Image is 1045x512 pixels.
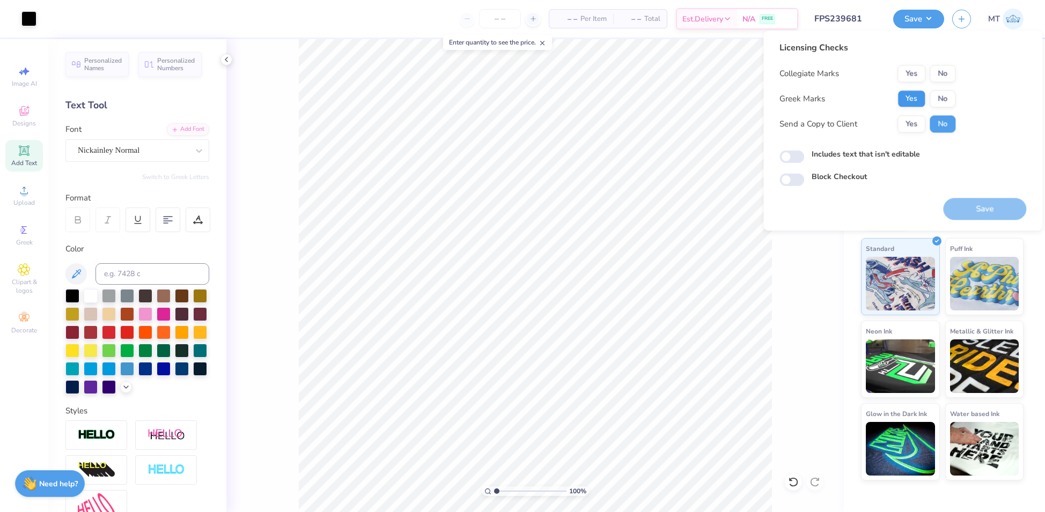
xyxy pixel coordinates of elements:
input: Untitled Design [806,8,885,29]
img: Shadow [148,428,185,442]
span: Upload [13,198,35,207]
img: Metallic & Glitter Ink [950,339,1019,393]
span: Designs [12,119,36,128]
div: Color [65,243,209,255]
div: Styles [65,405,209,417]
img: Standard [866,257,935,310]
img: 3d Illusion [78,462,115,479]
button: Yes [897,65,925,82]
label: Includes text that isn't editable [812,149,920,160]
span: – – [620,13,641,25]
a: MT [988,9,1024,29]
span: Personalized Numbers [157,57,195,72]
div: Send a Copy to Client [779,118,857,130]
input: e.g. 7428 c [95,263,209,285]
div: Enter quantity to see the price. [443,35,552,50]
img: Glow in the Dark Ink [866,422,935,476]
div: Format [65,192,210,204]
button: Yes [897,90,925,107]
button: No [930,65,955,82]
label: Font [65,123,82,136]
button: No [930,90,955,107]
img: Neon Ink [866,339,935,393]
span: Neon Ink [866,325,892,337]
img: Stroke [78,429,115,441]
span: 100 % [569,486,586,496]
div: Greek Marks [779,93,825,105]
span: Image AI [12,79,37,88]
span: MT [988,13,1000,25]
span: Total [644,13,660,25]
span: Per Item [580,13,607,25]
span: Clipart & logos [5,278,43,295]
img: Michelle Tapire [1003,9,1024,29]
div: Collegiate Marks [779,68,839,80]
span: Water based Ink [950,408,999,419]
button: Yes [897,115,925,132]
button: Switch to Greek Letters [142,173,209,181]
img: Puff Ink [950,257,1019,310]
span: N/A [742,13,755,25]
input: – – [479,9,521,28]
img: Water based Ink [950,422,1019,476]
img: Negative Space [148,464,185,476]
span: Glow in the Dark Ink [866,408,927,419]
div: Text Tool [65,98,209,113]
div: Add Font [167,123,209,136]
span: Puff Ink [950,243,973,254]
label: Block Checkout [812,172,867,183]
span: FREE [762,15,773,23]
span: Est. Delivery [682,13,723,25]
span: Decorate [11,326,37,335]
span: Metallic & Glitter Ink [950,325,1013,337]
button: Save [893,10,944,28]
span: Personalized Names [84,57,122,72]
span: Standard [866,243,894,254]
div: Licensing Checks [779,41,955,54]
button: No [930,115,955,132]
span: Greek [16,238,33,247]
strong: Need help? [39,479,78,489]
span: – – [556,13,577,25]
span: Add Text [11,159,37,167]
